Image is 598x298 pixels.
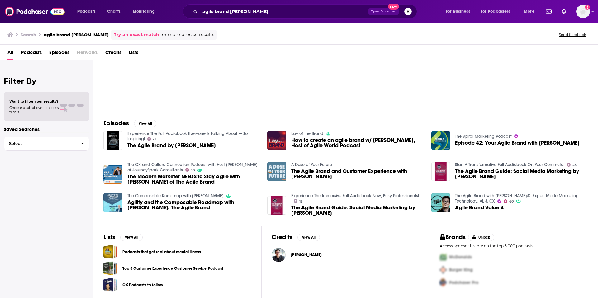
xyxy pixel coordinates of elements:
[4,142,76,146] span: Select
[128,7,163,16] button: open menu
[73,7,104,16] button: open menu
[160,31,214,38] span: for more precise results
[103,261,117,275] a: Top 5 Customer Experience Customer Service Podcast
[49,47,69,60] a: Episodes
[127,131,248,142] a: Experience The Full Audiobook Everyone Is Talking About — So Inspiring!
[368,8,399,15] button: Open AdvancedNew
[103,278,117,292] a: CX Podcasts to follow
[107,7,121,16] span: Charts
[4,77,89,86] h2: Filter By
[147,137,156,141] a: 21
[455,134,512,139] a: The Spiral Marketing Podcast
[543,6,554,17] a: Show notifications dropdown
[114,31,159,38] a: Try an exact match
[431,193,450,212] img: Agile Brand Value 4
[191,169,195,172] span: 33
[291,169,424,179] a: The Agile Brand and Customer Experience with Greg Kihlström
[103,119,129,127] h2: Episodes
[127,162,258,173] a: The CX and Culture Connection Podcast with Host Matt Egol of JourneySpark Consultants
[129,47,138,60] span: Lists
[520,7,542,16] button: open menu
[455,169,588,179] span: The Agile Brand Guide: Social Media Marketing by [PERSON_NAME]
[120,234,143,241] button: View All
[524,7,534,16] span: More
[437,251,449,263] img: First Pro Logo
[291,205,424,216] span: The Agile Brand Guide: Social Media Marketing by [PERSON_NAME]
[127,143,216,148] a: The Agile Brand by Greg Kihlström
[299,200,303,203] span: 13
[431,162,450,181] img: The Agile Brand Guide: Social Media Marketing by Greg Kihlstrom
[127,174,260,184] span: The Modern Marketer NEEDS to Stay Agile with [PERSON_NAME] of The Agile Brand
[185,168,195,172] a: 33
[567,163,577,167] a: 24
[107,44,167,104] a: 60
[576,5,590,18] span: Logged in as carolinejames
[103,165,122,184] img: The Modern Marketer NEEDS to Stay Agile with Greg Kihlström of The Agile Brand
[294,199,303,203] a: 13
[103,131,122,150] a: The Agile Brand by Greg Kihlström
[449,267,473,272] span: Burger King
[291,193,419,198] a: Experience The Immersive Full Audiobook Now, Busy Professionals!
[267,196,286,215] a: The Agile Brand Guide: Social Media Marketing by Greg Kihlstrom
[572,164,577,166] span: 24
[437,276,449,289] img: Third Pro Logo
[291,205,424,216] a: The Agile Brand Guide: Social Media Marketing by Greg Kihlstrom
[103,245,117,259] a: Podcasts that get real about mental illness
[504,199,514,203] a: 60
[189,4,423,19] div: Search podcasts, credits, & more...
[122,282,163,288] a: CX Podcasts to follow
[5,6,65,17] img: Podchaser - Follow, Share and Rate Podcasts
[267,162,286,181] img: The Agile Brand and Customer Experience with Greg Kihlström
[585,5,590,10] svg: Add a profile image
[4,126,89,132] p: Saved Searches
[105,47,121,60] a: Credits
[441,7,478,16] button: open menu
[127,174,260,184] a: The Modern Marketer NEEDS to Stay Agile with Greg Kihlström of The Agile Brand
[7,47,13,60] span: All
[576,5,590,18] button: Show profile menu
[103,193,122,212] img: Agility and the Composable Roadmap with Greg Kihlström, The Agile Brand
[557,32,588,37] button: Send feedback
[127,193,224,198] a: The Composable Roadmap with Chad Solomonson
[9,105,59,114] span: Choose a tab above to access filters.
[272,245,420,265] button: Greg KihlströmGreg Kihlström
[77,47,98,60] span: Networks
[267,131,286,150] img: How to create an agile brand w/ Greg Kihlström, Host of Agile World Podcast
[291,252,322,257] a: Greg Kihlström
[449,280,478,285] span: Podchaser Pro
[388,4,399,10] span: New
[455,140,580,146] span: Episode 42: Your Agile Brand with [PERSON_NAME]
[77,7,96,16] span: Podcasts
[477,7,520,16] button: open menu
[440,244,588,248] p: Access sponsor history on the top 5,000 podcasts.
[127,143,216,148] span: The Agile Brand by [PERSON_NAME]
[431,131,450,150] img: Episode 42: Your Agile Brand with Greg Kihlström
[509,200,514,203] span: 60
[103,119,156,127] a: EpisodesView All
[297,234,320,241] button: View All
[455,140,580,146] a: Episode 42: Your Agile Brand with Greg Kihlström
[21,47,42,60] a: Podcasts
[127,200,260,210] span: Agility and the Composable Roadmap with [PERSON_NAME], The Agile Brand
[468,234,495,241] button: Unlock
[455,193,579,204] a: The Agile Brand with Greg Kihlström®: Expert Mode Marketing Technology, AI, & CX
[272,233,320,241] a: CreditsView All
[272,233,292,241] h2: Credits
[291,252,322,257] span: [PERSON_NAME]
[481,7,510,16] span: For Podcasters
[4,137,89,151] button: Select
[200,7,368,16] input: Search podcasts, credits, & more...
[371,10,396,13] span: Open Advanced
[291,131,323,136] a: Lay of the Brand
[272,248,286,262] img: Greg Kihlström
[291,162,332,167] a: A Dose of Your Future
[103,7,124,16] a: Charts
[559,6,569,17] a: Show notifications dropdown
